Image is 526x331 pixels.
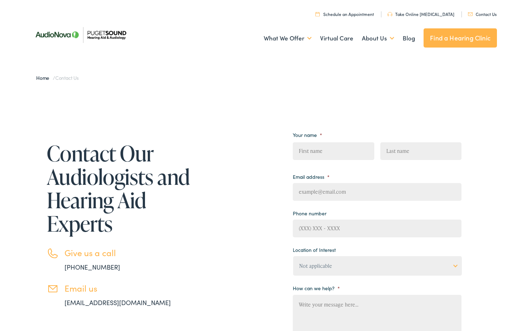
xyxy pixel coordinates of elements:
[362,25,394,51] a: About Us
[468,11,497,17] a: Contact Us
[380,142,461,160] input: Last name
[387,11,454,17] a: Take Online [MEDICAL_DATA]
[468,12,473,16] img: utility icon
[65,283,192,293] h3: Email us
[293,183,461,201] input: example@email.com
[293,142,374,160] input: First name
[65,263,120,271] a: [PHONE_NUMBER]
[36,74,79,81] span: /
[264,25,312,51] a: What We Offer
[293,132,322,138] label: Your name
[293,247,336,253] label: Location of Interest
[293,285,340,291] label: How can we help?
[65,248,192,258] h3: Give us a call
[293,173,330,180] label: Email address
[315,11,374,17] a: Schedule an Appointment
[320,25,353,51] a: Virtual Care
[315,12,320,16] img: utility icon
[403,25,415,51] a: Blog
[55,74,79,81] span: Contact Us
[47,142,192,235] h1: Contact Our Audiologists and Hearing Aid Experts
[36,74,53,81] a: Home
[293,210,326,216] label: Phone number
[293,220,461,237] input: (XXX) XXX - XXXX
[424,28,497,48] a: Find a Hearing Clinic
[65,298,171,307] a: [EMAIL_ADDRESS][DOMAIN_NAME]
[387,12,392,16] img: utility icon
